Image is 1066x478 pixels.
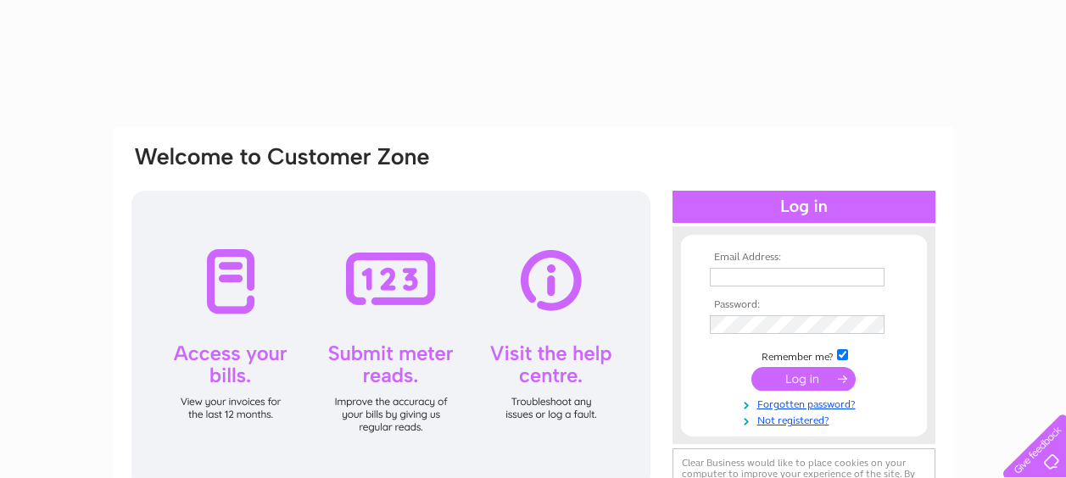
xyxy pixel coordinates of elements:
[710,395,902,411] a: Forgotten password?
[751,367,856,391] input: Submit
[706,299,902,311] th: Password:
[710,411,902,427] a: Not registered?
[706,252,902,264] th: Email Address:
[706,347,902,364] td: Remember me?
